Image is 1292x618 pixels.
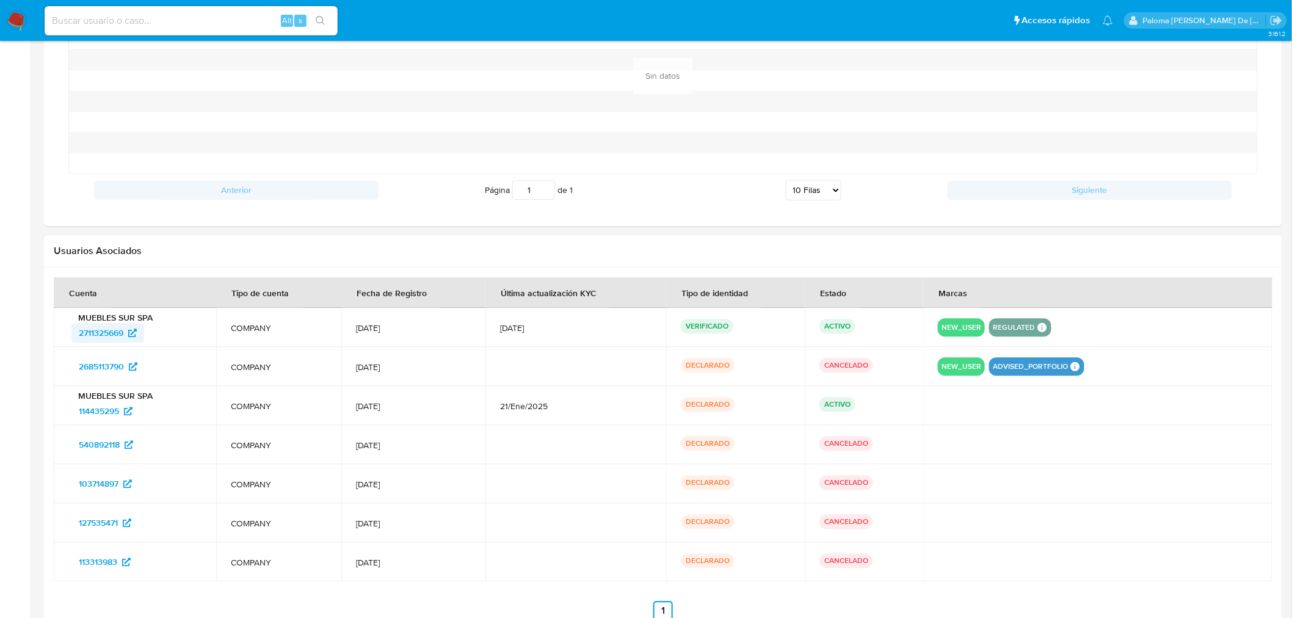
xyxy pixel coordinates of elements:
button: search-icon [308,12,333,29]
span: 3.161.2 [1268,29,1286,38]
a: Notificaciones [1103,15,1113,26]
h2: Usuarios Asociados [54,245,1272,257]
span: Accesos rápidos [1022,14,1091,27]
span: s [299,15,302,26]
p: paloma.falcondesoto@mercadolibre.cl [1143,15,1266,26]
input: Buscar usuario o caso... [45,13,338,29]
span: Alt [282,15,292,26]
a: Salir [1270,14,1283,27]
